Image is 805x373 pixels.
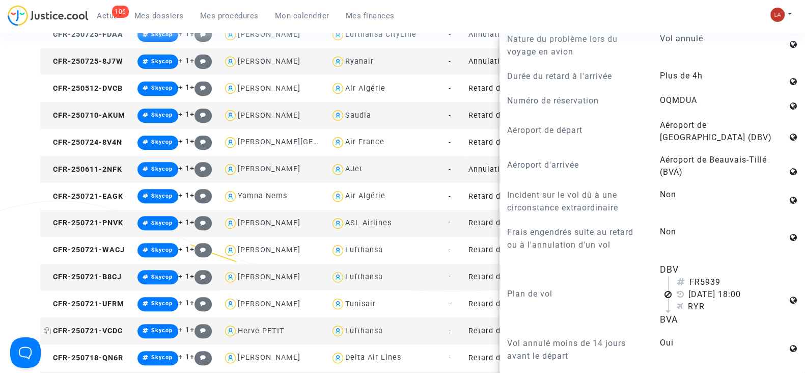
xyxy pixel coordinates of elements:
span: - [449,111,451,120]
div: Lufthansa [345,273,383,281]
td: Retard de vol à l'arrivée (Règlement CE n°261/2004) [465,317,572,344]
td: Retard de vol à l'arrivée (Règlement CE n°261/2004) [465,290,572,317]
span: + 1 [178,57,190,65]
span: Skycop [151,139,173,145]
span: CFR-250710-AKUM [44,111,125,120]
div: [PERSON_NAME] [238,84,300,93]
span: Mes dossiers [134,11,184,20]
img: icon-user.svg [330,55,345,69]
span: CFR-250721-PNVK [44,219,123,227]
span: Mes procédures [200,11,259,20]
span: Vol annulé [660,34,703,43]
span: - [449,165,451,174]
div: 106 [112,6,129,18]
span: Non [660,190,676,199]
span: - [449,300,451,308]
span: Mon calendrier [275,11,329,20]
div: Air Algérie [345,84,385,93]
div: [PERSON_NAME] [238,219,300,227]
a: Mes dossiers [126,8,192,23]
span: + 1 [178,164,190,173]
span: - [449,30,451,39]
div: Lufthansa CityLine [345,30,417,39]
td: Annulation de vol (Règlement CE n°261/2004) [465,21,572,48]
span: CFR-250721-WACJ [44,246,125,254]
span: Skycop [151,220,173,226]
img: 3f9b7d9779f7b0ffc2b90d026f0682a9 [770,8,785,22]
span: CFR-250725-FDAA [44,30,123,39]
span: - [449,327,451,335]
div: AJet [345,165,363,173]
span: + 1 [178,83,190,92]
span: + 1 [178,218,190,227]
span: + [190,272,212,281]
div: [PERSON_NAME] [238,111,300,120]
img: icon-user.svg [330,297,345,311]
p: Frais engendrés suite au retard ou à l'annulation d'un vol [507,226,645,251]
span: - [449,354,451,362]
img: icon-user.svg [223,55,238,69]
span: Skycop [151,247,173,253]
span: + [190,30,212,38]
iframe: Help Scout Beacon - Open [10,337,41,368]
img: icon-user.svg [330,162,345,177]
td: Annulation de vol (Règlement CE n°261/2004) [465,156,572,183]
img: icon-user.svg [223,351,238,365]
a: Mes procédures [192,8,267,23]
img: jc-logo.svg [8,5,89,26]
img: icon-user.svg [223,270,238,285]
img: icon-user.svg [223,162,238,177]
img: icon-user.svg [330,135,345,150]
div: Yamna Nems [238,192,287,200]
span: CFR-250725-8J7W [44,57,123,66]
span: + 1 [178,299,190,307]
img: icon-user.svg [223,324,238,338]
span: Skycop [151,300,173,307]
span: Aéroport de [GEOGRAPHIC_DATA] (DBV) [660,120,772,142]
img: icon-user.svg [330,351,345,365]
span: + [190,326,212,334]
span: - [449,192,451,201]
td: Retard de vol à l'arrivée (Règlement CE n°261/2004) [465,102,572,129]
div: RYR [677,301,787,313]
span: + 1 [178,191,190,200]
span: Skycop [151,274,173,280]
td: Retard de vol à l'arrivée (Règlement CE n°261/2004) [465,237,572,264]
td: Retard de vol à l'arrivée (Règlement CE n°261/2004) [465,210,572,237]
img: icon-user.svg [330,270,345,285]
div: Air France [345,138,384,146]
span: + [190,83,212,92]
a: Mon calendrier [267,8,338,23]
span: + [190,218,212,227]
td: Retard de vol à l'arrivée (Règlement CE n°261/2004) [465,264,572,291]
span: Plus de 4h [660,71,703,81]
div: [PERSON_NAME][GEOGRAPHIC_DATA] [238,138,379,146]
p: Incident sur le vol dû à une circonstance extraordinaire [507,189,645,214]
img: icon-user.svg [223,297,238,311]
div: DBV [660,263,787,276]
div: Lufthansa [345,246,383,254]
span: CFR-250721-EAGK [44,192,123,201]
td: Retard de vol à l'arrivée (Règlement CE n°261/2004) [465,183,572,210]
td: Retard de vol à l'arrivée (Règlement CE n°261/2004) [465,75,572,102]
span: CFR-250718-QN6R [44,354,123,362]
span: + [190,137,212,146]
div: [PERSON_NAME] [238,30,300,39]
img: icon-user.svg [330,81,345,96]
div: Air Algérie [345,192,385,200]
img: icon-user.svg [330,28,345,42]
span: + 1 [178,30,190,38]
span: + [190,353,212,361]
div: Tunisair [345,300,376,308]
span: Oui [660,338,674,348]
div: [DATE] 18:00 [677,288,787,301]
span: CFR-250721-UFRM [44,300,124,308]
span: OQMDUA [660,95,697,105]
p: Nature du problème lors du voyage en avion [507,33,645,58]
span: Aéroport de Beauvais-Tillé (BVA) [660,155,767,177]
span: Skycop [151,327,173,334]
p: Plan de vol [507,287,645,300]
span: CFR-250721-B8CJ [44,273,122,281]
span: CFR-250512-DVCB [44,84,123,93]
span: Skycop [151,112,173,118]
